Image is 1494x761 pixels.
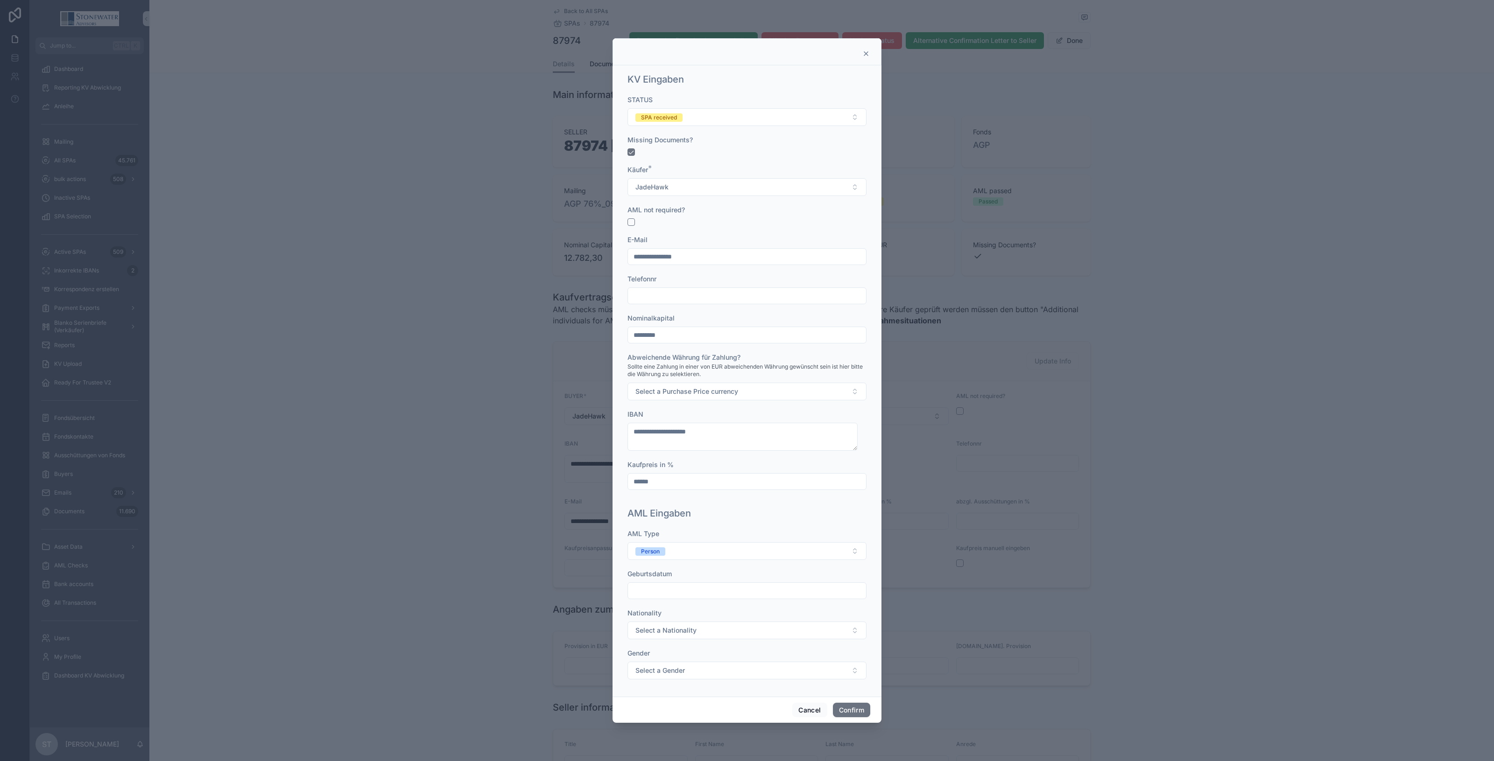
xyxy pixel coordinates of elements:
[627,314,675,322] span: Nominalkapital
[635,182,669,192] span: JadeHawk
[792,703,827,718] button: Cancel
[627,108,867,126] button: Select Button
[641,547,660,556] div: Person
[627,178,867,196] button: Select Button
[627,73,684,86] h1: KV Eingaben
[635,666,685,675] span: Select a Gender
[627,461,674,468] span: Kaufpreis in %
[627,363,867,378] span: Sollte eine Zahlung in einer von EUR abweichenden Währung gewünscht sein ist hier bitte die Währu...
[627,410,643,418] span: IBAN
[627,542,867,560] button: Select Button
[627,621,867,639] button: Select Button
[627,236,648,244] span: E-Mail
[627,136,693,144] span: Missing Documents?
[627,662,867,679] button: Select Button
[627,166,648,174] span: Käufer
[627,609,662,617] span: Nationality
[627,275,656,283] span: Telefonnr
[627,353,740,361] span: Abweichende Währung für Zahlung?
[627,206,685,214] span: AML not required?
[627,530,659,538] span: AML Type
[833,703,870,718] button: Confirm
[635,387,738,396] span: Select a Purchase Price currency
[635,626,697,635] span: Select a Nationality
[627,649,650,657] span: Gender
[627,96,653,104] span: STATUS
[627,570,672,578] span: Geburtsdatum
[627,507,691,520] h1: AML Eingaben
[627,383,867,400] button: Select Button
[641,113,677,122] div: SPA received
